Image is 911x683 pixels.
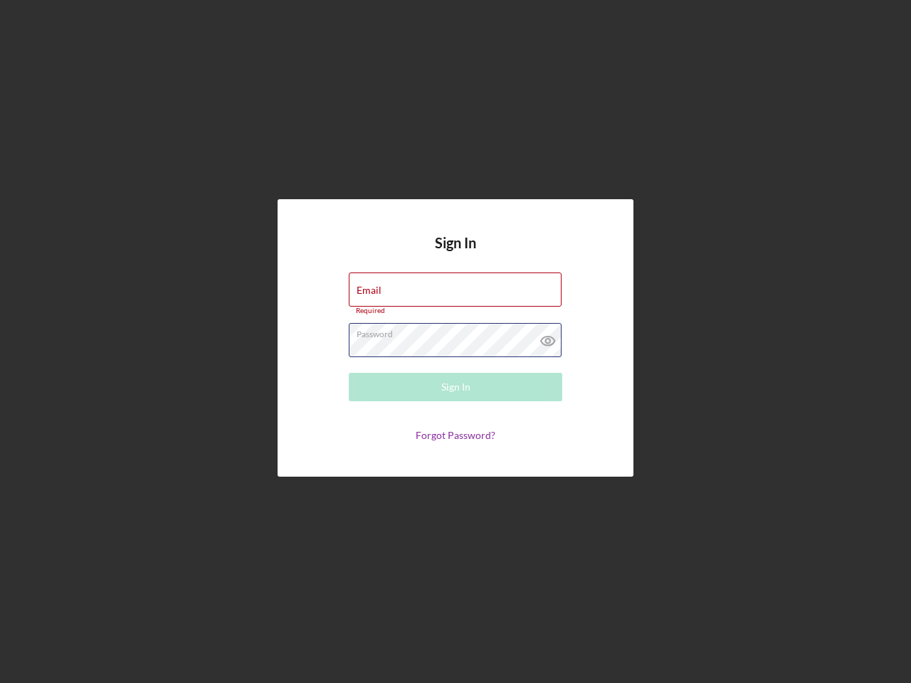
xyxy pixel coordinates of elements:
label: Password [357,324,562,339]
a: Forgot Password? [416,429,495,441]
div: Required [349,307,562,315]
div: Sign In [441,373,470,401]
label: Email [357,285,381,296]
button: Sign In [349,373,562,401]
h4: Sign In [435,235,476,272]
